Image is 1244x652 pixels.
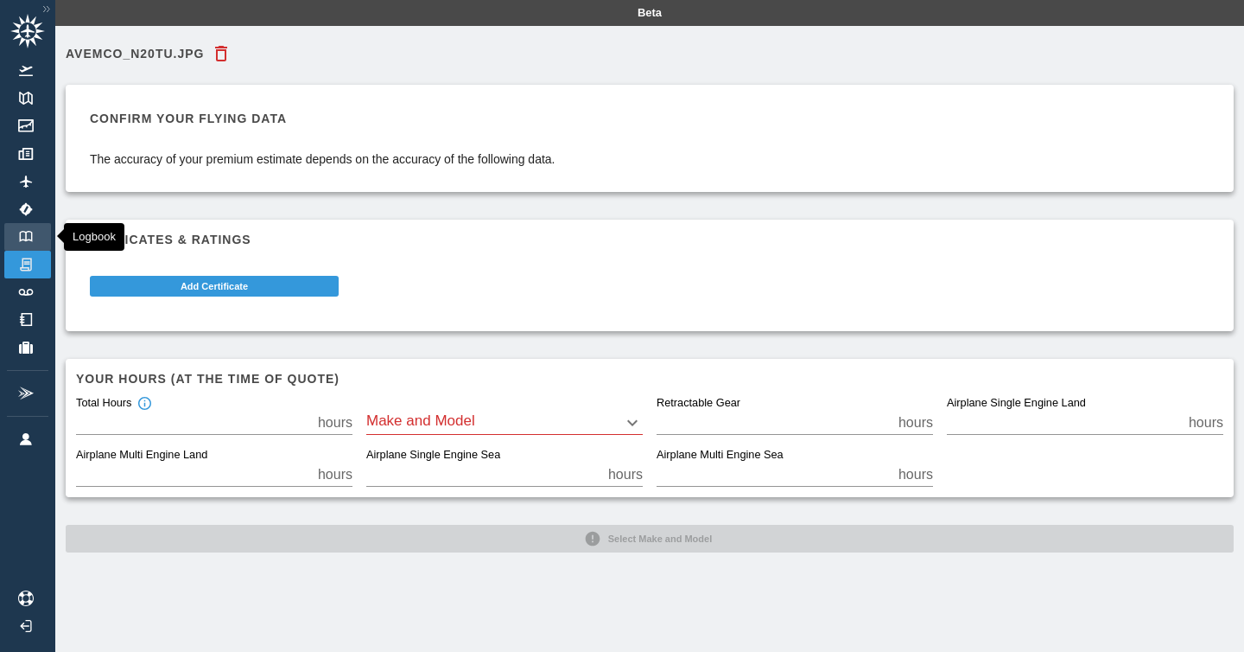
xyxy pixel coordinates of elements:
div: Total Hours [76,396,152,412]
p: hours [1189,412,1223,433]
label: Retractable Gear [657,396,740,412]
label: Airplane Multi Engine Land [76,448,207,463]
label: Airplane Single Engine Land [947,396,1086,412]
label: Airplane Multi Engine Sea [657,448,784,463]
label: Airplane Single Engine Sea [366,448,500,463]
h6: Certificates & Ratings [76,230,1223,249]
p: hours [898,412,933,433]
h6: Confirm your flying data [90,109,555,128]
button: Add Certificate [90,276,339,297]
p: The accuracy of your premium estimate depends on the accuracy of the following data. [90,150,555,168]
p: hours [318,412,352,433]
svg: Total hours in fixed-wing aircraft [136,396,152,412]
h6: Your hours (at the time of quote) [76,369,1223,388]
p: hours [608,464,643,485]
p: hours [898,464,933,485]
p: hours [318,464,352,485]
h6: avemco_N20TU.jpg [66,48,204,60]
